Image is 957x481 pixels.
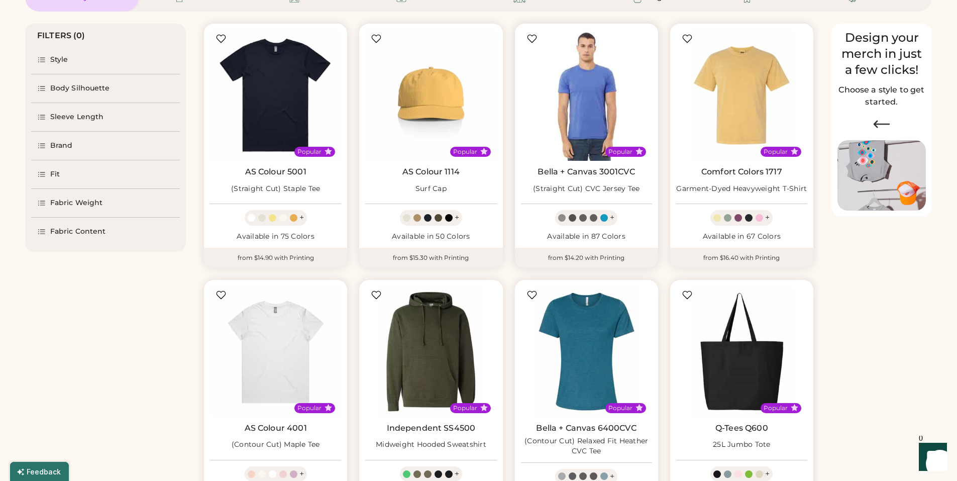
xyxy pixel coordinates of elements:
div: + [299,212,304,223]
button: Popular Style [480,148,488,155]
div: Body Silhouette [50,83,110,93]
button: Popular Style [325,404,332,412]
div: + [765,468,770,479]
button: Popular Style [325,148,332,155]
div: Popular [297,404,322,412]
div: Garment-Dyed Heavyweight T-Shirt [676,184,807,194]
div: FILTERS (0) [37,30,85,42]
div: + [299,468,304,479]
a: Q-Tees Q600 [715,423,768,433]
img: Q-Tees Q600 25L Jumbo Tote [676,286,807,417]
a: AS Colour 5001 [245,167,306,177]
div: Style [50,55,68,65]
div: Popular [453,404,477,412]
div: Available in 67 Colors [676,232,807,242]
a: AS Colour 1114 [402,167,460,177]
img: AS Colour 5001 (Straight Cut) Staple Tee [210,30,341,161]
button: Popular Style [480,404,488,412]
a: AS Colour 4001 [245,423,307,433]
div: Popular [608,148,632,156]
button: Popular Style [791,404,798,412]
img: Comfort Colors 1717 Garment-Dyed Heavyweight T-Shirt [676,30,807,161]
div: Fabric Content [50,227,105,237]
a: Bella + Canvas 3001CVC [538,167,634,177]
div: Sleeve Length [50,112,103,122]
div: from $15.30 with Printing [359,248,502,268]
img: Independent Trading Co. SS4500 Midweight Hooded Sweatshirt [365,286,496,417]
button: Popular Style [635,404,643,412]
iframe: Front Chat [909,436,952,479]
div: + [610,212,614,223]
div: Fit [50,169,60,179]
div: (Straight Cut) Staple Tee [231,184,320,194]
div: 25L Jumbo Tote [713,440,771,450]
div: Popular [297,148,322,156]
h2: Choose a style to get started. [837,84,926,108]
div: Surf Cap [415,184,447,194]
div: Popular [764,404,788,412]
div: (Straight Cut) CVC Jersey Tee [533,184,640,194]
a: Bella + Canvas 6400CVC [536,423,636,433]
div: + [455,212,459,223]
img: Image of Lisa Congdon Eye Print on T-Shirt and Hat [837,140,926,211]
div: Popular [608,404,632,412]
div: from $14.90 with Printing [204,248,347,268]
div: + [455,468,459,479]
div: Popular [764,148,788,156]
button: Popular Style [635,148,643,155]
div: Brand [50,141,73,151]
img: BELLA + CANVAS 6400CVC (Contour Cut) Relaxed Fit Heather CVC Tee [521,286,652,417]
button: Popular Style [791,148,798,155]
img: AS Colour 4001 (Contour Cut) Maple Tee [210,286,341,417]
div: Available in 75 Colors [210,232,341,242]
a: Independent SS4500 [387,423,476,433]
div: Midweight Hooded Sweatshirt [376,440,486,450]
div: Popular [453,148,477,156]
img: AS Colour 1114 Surf Cap [365,30,496,161]
a: Comfort Colors 1717 [701,167,782,177]
div: (Contour Cut) Maple Tee [232,440,320,450]
div: + [765,212,770,223]
div: from $14.20 with Printing [515,248,658,268]
div: Available in 50 Colors [365,232,496,242]
div: Available in 87 Colors [521,232,652,242]
div: Fabric Weight [50,198,102,208]
div: (Contour Cut) Relaxed Fit Heather CVC Tee [521,436,652,456]
img: BELLA + CANVAS 3001CVC (Straight Cut) CVC Jersey Tee [521,30,652,161]
div: from $16.40 with Printing [670,248,813,268]
div: Design your merch in just a few clicks! [837,30,926,78]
